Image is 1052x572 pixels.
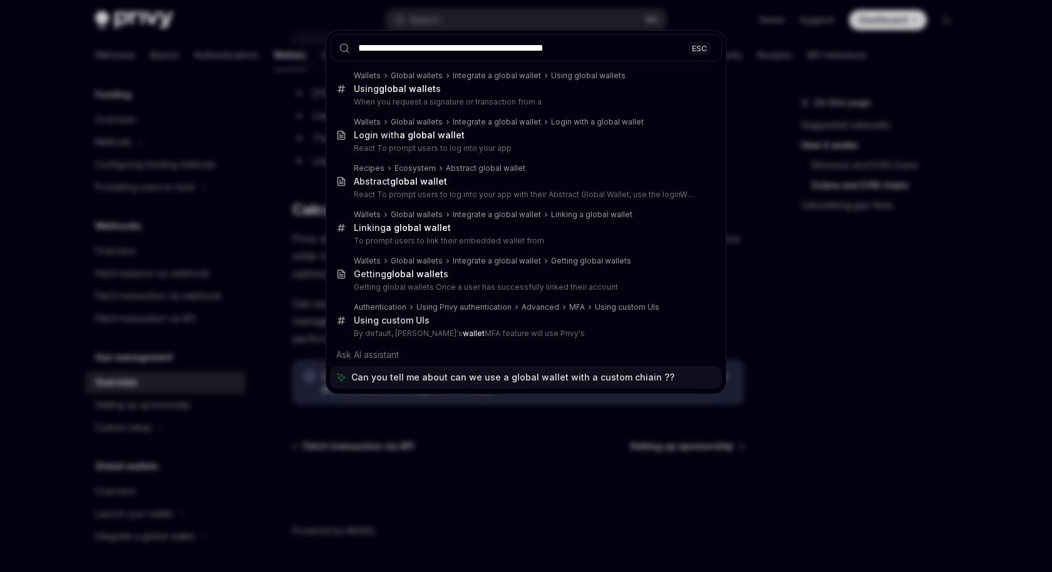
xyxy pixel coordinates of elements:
div: Using Privy authentication [416,302,512,312]
div: Ask AI assistant [330,344,722,366]
div: Login with [354,130,465,141]
p: Getting global wallets Once a user has successfully linked their account [354,282,696,292]
div: Using custom UIs [595,302,659,312]
div: Ecosystem [394,163,436,173]
div: MFA [569,302,585,312]
b: a global wallet [386,222,451,233]
div: Using custom UIs [354,315,430,326]
div: Wallets [354,71,381,81]
div: Wallets [354,210,381,220]
div: Using s [354,83,441,94]
p: By default, [PERSON_NAME]'s MFA feature will use Privy's [354,329,696,339]
b: a global wallet [400,130,465,140]
div: Linking [354,222,451,233]
p: When you request a signature or transaction from a [354,97,696,107]
div: Using global wallets [551,71,626,81]
div: Getting s [354,268,448,280]
p: React To prompt users to log into your app with their Abstract Global Wallet, use the loginWithCro [354,190,696,200]
div: Linking a global wallet [551,210,632,220]
div: Getting global wallets [551,256,631,266]
div: Global wallets [391,117,443,127]
div: Global wallets [391,210,443,220]
div: Abstract global wallet [446,163,525,173]
b: global wallet [379,83,436,94]
b: global wallet [386,268,443,279]
div: Global wallets [391,256,443,266]
b: global wallet [390,176,447,186]
div: Login with a global wallet [551,117,644,127]
div: Abstract [354,176,447,187]
div: Wallets [354,256,381,266]
div: Integrate a global wallet [453,210,541,220]
div: Integrate a global wallet [453,256,541,266]
div: Integrate a global wallet [453,71,541,81]
p: To prompt users to link their embedded wallet from [354,236,696,246]
div: ESC [688,41,711,54]
div: Integrate a global wallet [453,117,541,127]
div: Advanced [522,302,559,312]
span: Can you tell me about can we use a global wallet with a custom chiain ?? [351,371,674,384]
div: Recipes [354,163,384,173]
p: React To prompt users to log into your app [354,143,696,153]
div: Wallets [354,117,381,127]
div: Authentication [354,302,406,312]
b: wallet [463,329,485,338]
div: Global wallets [391,71,443,81]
